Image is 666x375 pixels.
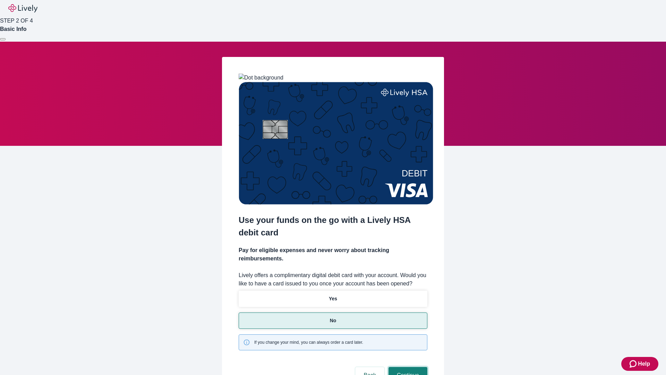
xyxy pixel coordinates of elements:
p: Yes [329,295,337,302]
span: If you change your mind, you can always order a card later. [254,339,363,345]
p: No [330,317,336,324]
h4: Pay for eligible expenses and never worry about tracking reimbursements. [239,246,427,263]
button: Zendesk support iconHelp [621,357,658,371]
h2: Use your funds on the go with a Lively HSA debit card [239,214,427,239]
img: Dot background [239,74,283,82]
svg: Zendesk support icon [630,360,638,368]
span: Help [638,360,650,368]
img: Lively [8,4,37,12]
label: Lively offers a complimentary digital debit card with your account. Would you like to have a card... [239,271,427,288]
button: No [239,312,427,329]
img: Debit card [239,82,433,205]
button: Yes [239,291,427,307]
